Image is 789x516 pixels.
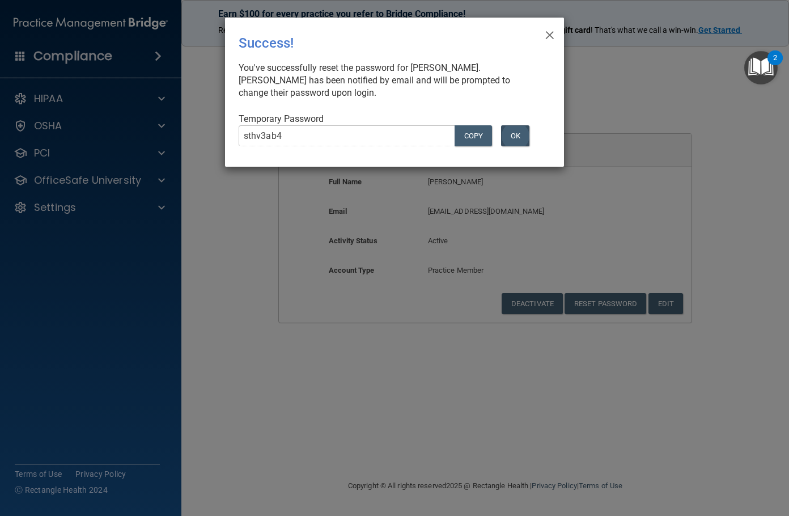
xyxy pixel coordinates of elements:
[501,125,529,146] button: OK
[239,62,541,99] div: You've successfully reset the password for [PERSON_NAME]. [PERSON_NAME] has been notified by emai...
[239,113,324,124] span: Temporary Password
[773,58,777,73] div: 2
[744,51,778,84] button: Open Resource Center, 2 new notifications
[545,22,555,45] span: ×
[455,125,492,146] button: COPY
[239,27,504,60] div: Success!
